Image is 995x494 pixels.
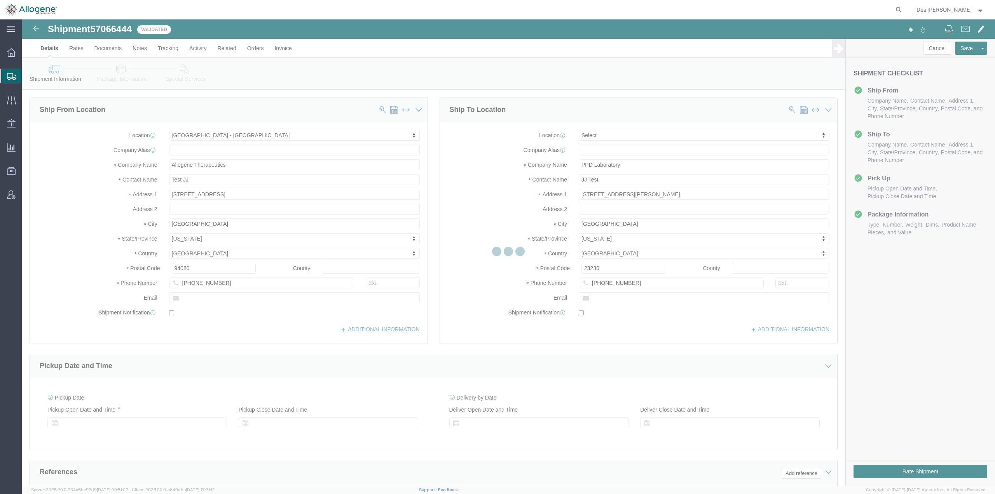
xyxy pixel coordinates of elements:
a: Feedback [438,487,458,492]
span: Copyright © [DATE]-[DATE] Agistix Inc., All Rights Reserved [866,487,986,493]
span: Client: 2025.20.0-e640dba [132,487,215,492]
span: Server: 2025.20.0-734e5bc92d9 [31,487,128,492]
img: logo [5,4,57,16]
a: Support [419,487,438,492]
button: Des [PERSON_NAME] [916,5,985,14]
span: Des Charlery [916,5,972,14]
span: [DATE] 17:21:12 [186,487,215,492]
span: [DATE] 09:51:07 [97,487,128,492]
